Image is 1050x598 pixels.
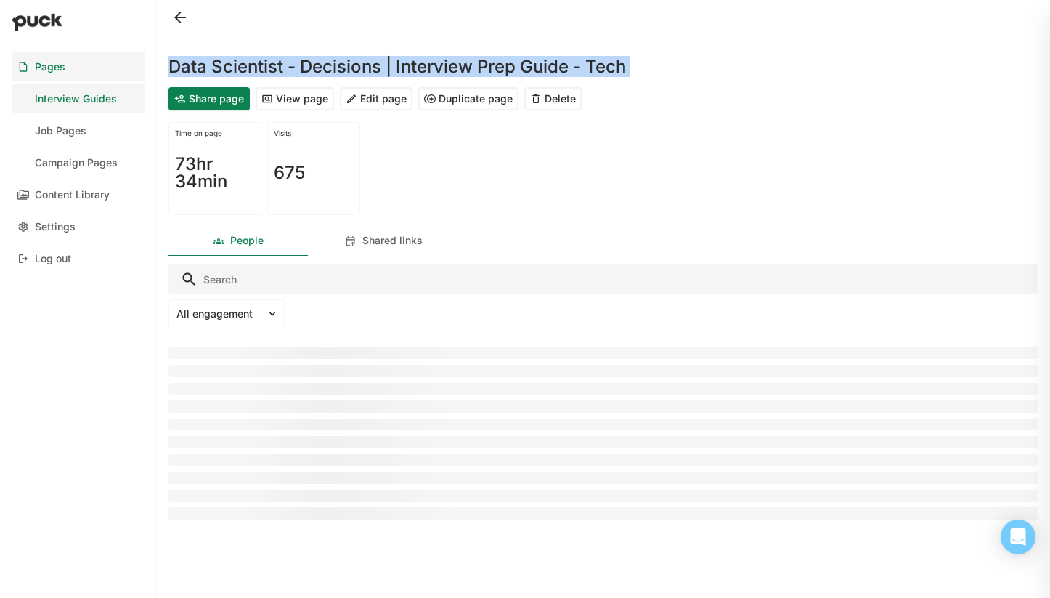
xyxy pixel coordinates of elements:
a: Job Pages [12,116,145,145]
a: Settings [12,212,145,241]
h1: 73hr 34min [175,155,255,190]
a: Interview Guides [12,84,145,113]
div: Interview Guides [35,93,117,105]
a: Pages [12,52,145,81]
div: Content Library [35,189,110,201]
div: Visits [274,129,354,137]
div: Time on page [175,129,255,137]
div: People [230,235,264,247]
div: Settings [35,221,76,233]
div: Log out [35,253,71,265]
button: View page [256,87,334,110]
div: Pages [35,61,65,73]
div: Campaign Pages [35,157,118,169]
button: Delete [524,87,582,110]
h1: 675 [274,164,305,182]
button: Share page [168,87,250,110]
div: Open Intercom Messenger [1001,520,1035,554]
h1: Data Scientist - Decisions | Interview Prep Guide - Tech [168,58,626,76]
button: Duplicate page [418,87,518,110]
div: Shared links [362,235,423,247]
button: Edit page [340,87,412,110]
a: Campaign Pages [12,148,145,177]
input: Search [168,264,1038,294]
div: Job Pages [35,125,86,137]
a: Content Library [12,180,145,209]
